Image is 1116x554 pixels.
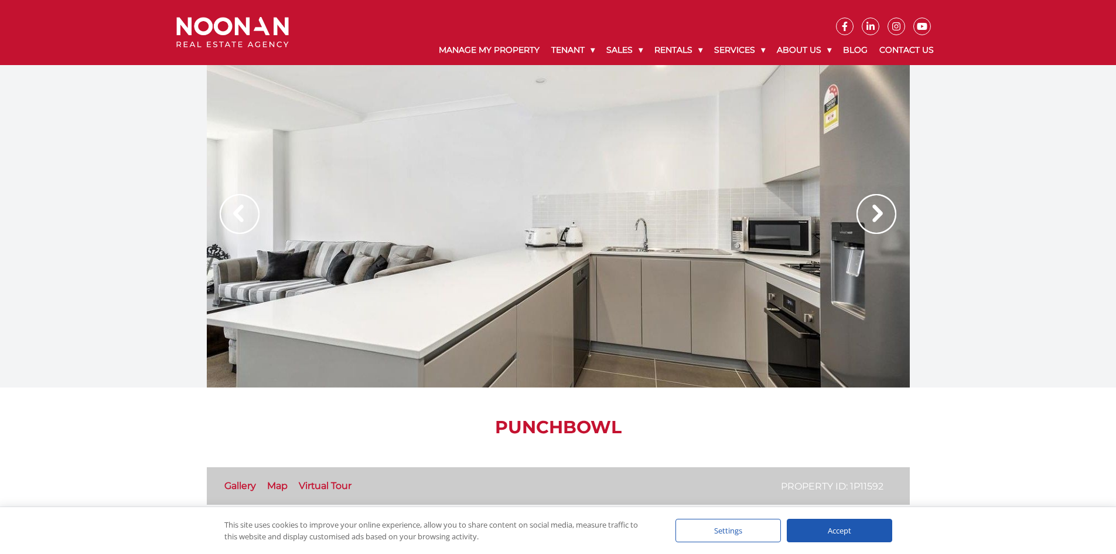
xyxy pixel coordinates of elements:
[787,519,892,542] div: Accept
[649,35,708,65] a: Rentals
[299,480,351,491] a: Virtual Tour
[207,417,910,438] h1: Punchbowl
[873,35,940,65] a: Contact Us
[176,17,289,48] img: Noonan Real Estate Agency
[600,35,649,65] a: Sales
[224,480,256,491] a: Gallery
[837,35,873,65] a: Blog
[708,35,771,65] a: Services
[781,479,883,494] p: Property ID: 1P11592
[675,519,781,542] div: Settings
[220,194,260,234] img: Arrow slider
[856,194,896,234] img: Arrow slider
[267,480,288,491] a: Map
[545,35,600,65] a: Tenant
[433,35,545,65] a: Manage My Property
[771,35,837,65] a: About Us
[224,519,652,542] div: This site uses cookies to improve your online experience, allow you to share content on social me...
